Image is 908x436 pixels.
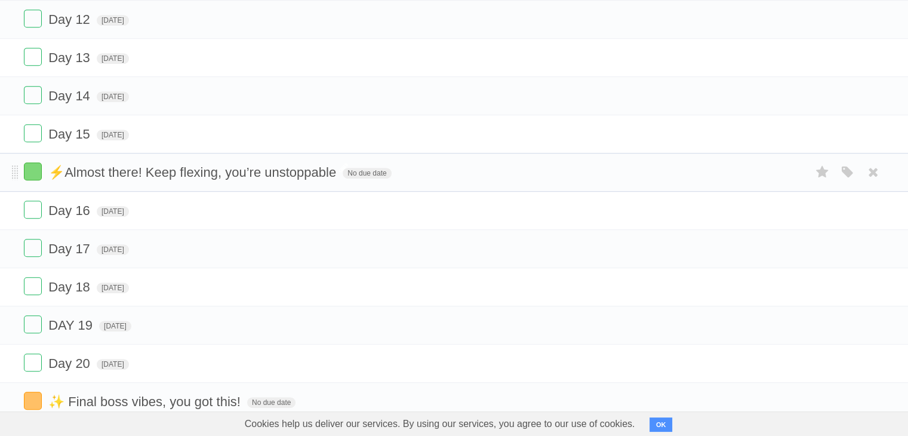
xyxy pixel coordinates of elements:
span: Day 12 [48,12,93,27]
span: No due date [247,397,296,408]
label: Done [24,201,42,219]
label: Done [24,124,42,142]
span: [DATE] [97,206,129,217]
label: Done [24,277,42,295]
span: No due date [343,168,391,179]
span: Day 14 [48,88,93,103]
span: Day 15 [48,127,93,142]
button: OK [650,417,673,432]
span: [DATE] [97,53,129,64]
span: [DATE] [97,91,129,102]
span: [DATE] [97,244,129,255]
span: Day 20 [48,356,93,371]
span: Day 13 [48,50,93,65]
span: Cookies help us deliver our services. By using our services, you agree to our use of cookies. [233,412,647,436]
span: [DATE] [97,15,129,26]
span: [DATE] [97,283,129,293]
label: Done [24,10,42,27]
span: Day 18 [48,280,93,294]
span: ⚡Almost there! Keep flexing, you’re unstoppable [48,165,339,180]
label: Done [24,392,42,410]
span: ✨ Final boss vibes, you got this! [48,394,244,409]
label: Done [24,239,42,257]
span: Day 17 [48,241,93,256]
label: Done [24,48,42,66]
span: Day 16 [48,203,93,218]
label: Done [24,162,42,180]
label: Done [24,354,42,371]
span: [DATE] [97,130,129,140]
label: Done [24,86,42,104]
label: Done [24,315,42,333]
span: [DATE] [99,321,131,331]
span: [DATE] [97,359,129,370]
label: Star task [811,162,834,182]
span: DAY 19 [48,318,96,333]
